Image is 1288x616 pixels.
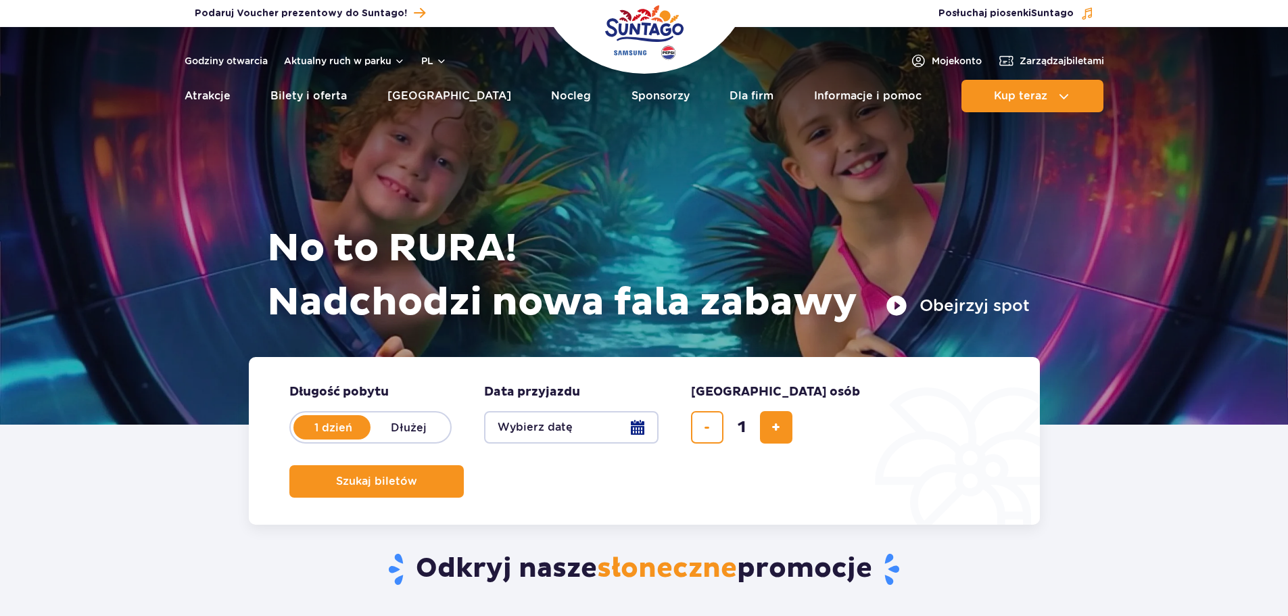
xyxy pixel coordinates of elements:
[631,80,690,112] a: Sponsorzy
[289,384,389,400] span: Długość pobytu
[484,411,659,444] button: Wybierz datę
[910,53,982,69] a: Mojekonto
[195,4,425,22] a: Podaruj Voucher prezentowy do Suntago!
[185,54,268,68] a: Godziny otwarcia
[387,80,511,112] a: [GEOGRAPHIC_DATA]
[336,475,417,488] span: Szukaj biletów
[195,7,407,20] span: Podaruj Voucher prezentowy do Suntago!
[814,80,922,112] a: Informacje i pomoc
[295,413,372,442] label: 1 dzień
[597,552,737,586] span: słoneczne
[691,384,860,400] span: [GEOGRAPHIC_DATA] osób
[994,90,1047,102] span: Kup teraz
[270,80,347,112] a: Bilety i oferta
[691,411,723,444] button: usuń bilet
[248,552,1040,587] h2: Odkryj nasze promocje
[760,411,792,444] button: dodaj bilet
[961,80,1103,112] button: Kup teraz
[421,54,447,68] button: pl
[725,411,758,444] input: liczba biletów
[185,80,231,112] a: Atrakcje
[551,80,591,112] a: Nocleg
[267,222,1030,330] h1: No to RURA! Nadchodzi nowa fala zabawy
[1020,54,1104,68] span: Zarządzaj biletami
[289,465,464,498] button: Szukaj biletów
[998,53,1104,69] a: Zarządzajbiletami
[938,7,1094,20] button: Posłuchaj piosenkiSuntago
[284,55,405,66] button: Aktualny ruch w parku
[371,413,448,442] label: Dłużej
[938,7,1074,20] span: Posłuchaj piosenki
[886,295,1030,316] button: Obejrzyj spot
[484,384,580,400] span: Data przyjazdu
[249,357,1040,525] form: Planowanie wizyty w Park of Poland
[1031,9,1074,18] span: Suntago
[932,54,982,68] span: Moje konto
[730,80,773,112] a: Dla firm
